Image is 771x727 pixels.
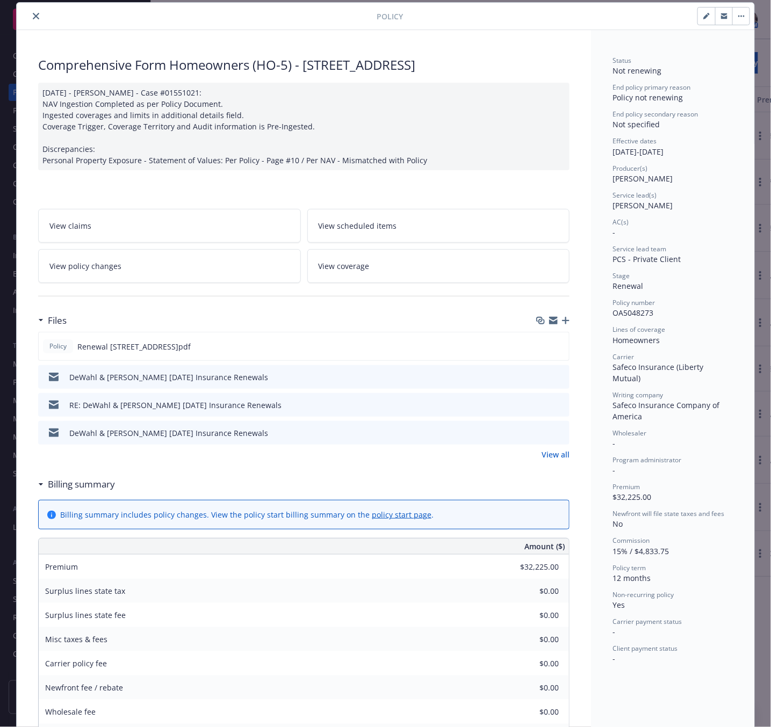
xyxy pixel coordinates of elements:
[613,227,615,237] span: -
[377,11,403,22] span: Policy
[613,627,615,637] span: -
[613,66,661,76] span: Not renewing
[613,465,615,475] span: -
[495,583,565,599] input: 0.00
[613,400,722,421] span: Safeco Insurance Company of America
[613,164,647,173] span: Producer(s)
[45,562,78,572] span: Premium
[556,399,565,411] button: preview file
[613,308,653,318] span: OA5048273
[538,399,547,411] button: download file
[38,249,301,283] a: View policy changes
[69,399,282,411] div: RE: DeWahl & [PERSON_NAME] [DATE] Insurance Renewals
[613,173,673,184] span: [PERSON_NAME]
[38,477,115,491] div: Billing summary
[495,656,565,672] input: 0.00
[613,617,682,626] span: Carrier payment status
[613,644,678,653] span: Client payment status
[45,586,125,596] span: Surplus lines state tax
[69,372,268,383] div: DeWahl & [PERSON_NAME] [DATE] Insurance Renewals
[613,217,629,227] span: AC(s)
[495,680,565,696] input: 0.00
[538,427,547,439] button: download file
[495,559,565,575] input: 0.00
[30,10,42,23] button: close
[38,209,301,243] a: View claims
[495,631,565,648] input: 0.00
[319,220,397,231] span: View scheduled items
[613,281,643,291] span: Renewal
[613,191,657,200] span: Service lead(s)
[613,244,666,253] span: Service lead team
[49,260,121,272] span: View policy changes
[45,634,107,644] span: Misc taxes & fees
[613,482,640,491] span: Premium
[613,136,733,157] div: [DATE] - [DATE]
[613,455,681,464] span: Program administrator
[613,536,650,545] span: Commission
[613,254,681,264] span: PCS - Private Client
[556,427,565,439] button: preview file
[319,260,370,272] span: View coverage
[613,590,674,599] span: Non-recurring policy
[613,600,625,610] span: Yes
[38,56,570,74] div: Comprehensive Form Homeowners (HO-5) - [STREET_ADDRESS]
[613,492,651,502] span: $32,225.00
[45,658,107,668] span: Carrier policy fee
[613,200,673,210] span: [PERSON_NAME]
[45,610,126,620] span: Surplus lines state fee
[495,607,565,623] input: 0.00
[495,704,565,720] input: 0.00
[613,352,634,361] span: Carrier
[542,449,570,460] a: View all
[555,341,565,352] button: preview file
[613,573,651,583] span: 12 months
[613,119,660,129] span: Not specified
[556,372,565,383] button: preview file
[613,325,665,334] span: Lines of coverage
[48,477,115,491] h3: Billing summary
[613,362,705,383] span: Safeco Insurance (Liberty Mutual)
[49,220,91,231] span: View claims
[613,438,615,448] span: -
[613,298,655,307] span: Policy number
[538,341,546,352] button: download file
[38,83,570,170] div: [DATE] - [PERSON_NAME] - Case #01551021: NAV Ingestion Completed as per Policy Document. Ingested...
[47,341,69,351] span: Policy
[69,427,268,439] div: DeWahl & [PERSON_NAME] [DATE] Insurance Renewals
[45,682,123,693] span: Newfront fee / rebate
[60,509,434,520] div: Billing summary includes policy changes. View the policy start billing summary on the .
[613,136,657,146] span: Effective dates
[613,335,733,346] div: Homeowners
[538,372,547,383] button: download file
[613,56,631,65] span: Status
[613,110,698,119] span: End policy secondary reason
[613,653,615,664] span: -
[45,707,96,717] span: Wholesale fee
[613,92,683,103] span: Policy not renewing
[613,546,669,556] span: 15% / $4,833.75
[613,563,646,572] span: Policy term
[613,428,646,438] span: Wholesaler
[307,209,570,243] a: View scheduled items
[38,314,67,328] div: Files
[613,509,724,518] span: Newfront will file state taxes and fees
[307,249,570,283] a: View coverage
[77,341,191,352] span: Renewal [STREET_ADDRESS]pdf
[613,83,690,92] span: End policy primary reason
[48,314,67,328] h3: Files
[613,271,630,280] span: Stage
[372,510,431,520] a: policy start page
[524,541,565,552] span: Amount ($)
[613,390,663,399] span: Writing company
[613,519,623,529] span: No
